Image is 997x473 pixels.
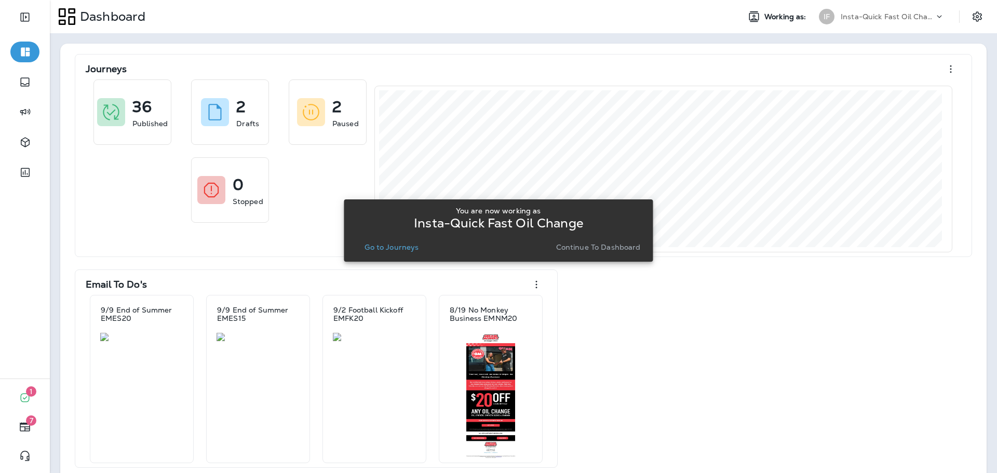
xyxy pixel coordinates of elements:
[26,386,36,397] span: 1
[86,64,127,74] p: Journeys
[556,243,641,251] p: Continue to Dashboard
[552,240,645,254] button: Continue to Dashboard
[10,416,39,437] button: 7
[333,306,415,322] p: 9/2 Football Kickoff EMFK20
[841,12,934,21] p: Insta-Quick Fast Oil Change
[968,7,987,26] button: Settings
[86,279,147,290] p: Email To Do's
[332,118,359,129] p: Paused
[236,102,246,112] p: 2
[132,118,168,129] p: Published
[360,240,423,254] button: Go to Journeys
[76,9,145,24] p: Dashboard
[217,306,299,322] p: 9/9 End of Summer EMES15
[414,219,583,227] p: Insta-Quick Fast Oil Change
[456,207,541,215] p: You are now working as
[100,333,183,341] img: 4ea73c29-bf4c-43d5-bed1-3f95a3b39d6e.jpg
[101,306,183,322] p: 9/9 End of Summer EMES20
[819,9,834,24] div: IF
[10,387,39,408] button: 1
[132,102,152,112] p: 36
[236,118,259,129] p: Drafts
[10,7,39,28] button: Expand Sidebar
[333,333,416,341] img: 64361342-a242-4718-af31-dcfb7ce59ba3.jpg
[233,180,244,190] p: 0
[233,196,263,207] p: Stopped
[764,12,809,21] span: Working as:
[217,333,300,341] img: a231ab24-76d1-4fb9-93d5-626a1002df78.jpg
[26,415,36,426] span: 7
[332,102,342,112] p: 2
[365,243,419,251] p: Go to Journeys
